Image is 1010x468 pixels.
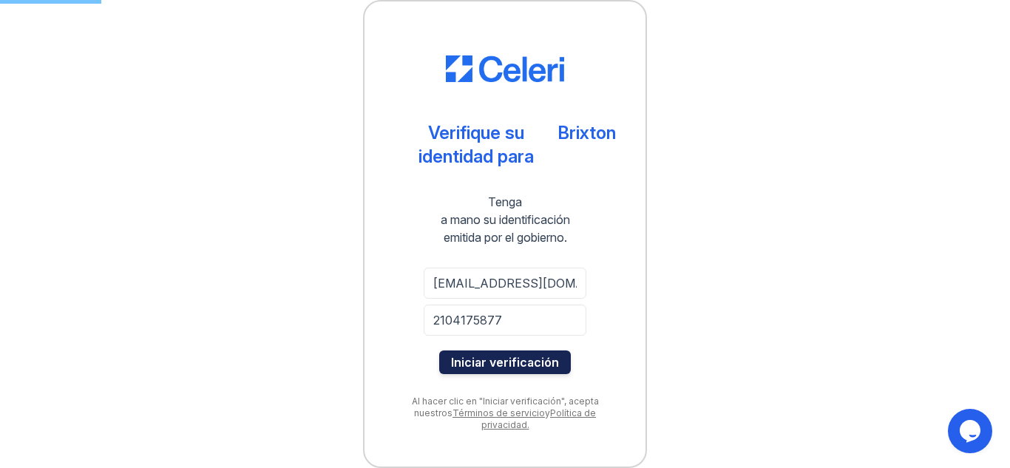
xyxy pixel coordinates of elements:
[412,396,599,418] font: Al hacer clic en "Iniciar verificación", acepta nuestros
[418,122,534,167] font: Verifique su identidad para
[424,305,586,336] input: Teléfono
[557,122,616,143] font: Brixton
[441,212,570,245] font: a mano su identificación emitida por el gobierno.
[948,409,995,453] iframe: chat widget
[446,55,564,82] img: CE_Logo_Blue-a8612792a0a2168367f1c8372b55b34899dd931a85d93a1a3d3e32e68fde9ad4.png
[481,407,597,430] a: Política de privacidad.
[545,407,550,418] font: y
[453,407,545,418] a: Términos de servicio
[488,194,522,209] font: Tenga
[451,355,559,370] font: Iniciar verificación
[424,268,586,299] input: Correo electrónico
[439,350,571,374] button: Iniciar verificación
